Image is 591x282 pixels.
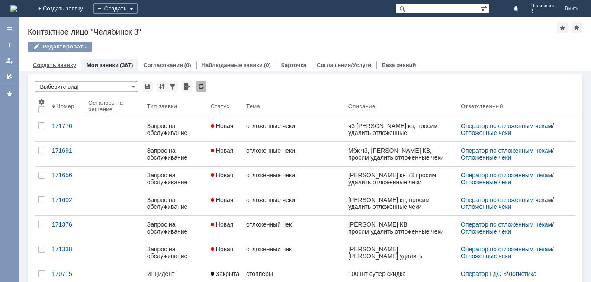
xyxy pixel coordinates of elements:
a: отложенные чеки [243,167,345,191]
a: Мои заявки [87,62,119,68]
div: 171376 [52,221,81,228]
img: logo [10,5,17,12]
a: Оператор ГДО 3 [461,270,507,277]
div: Экспорт списка [182,81,192,92]
div: Запрос на обслуживание [147,147,204,161]
a: Отложенные чеки [461,179,511,186]
a: Отложенные чеки [461,253,511,260]
div: стопперы [246,270,341,277]
th: Тема [243,95,345,117]
a: 171776 [48,117,85,141]
span: Закрыта [211,270,239,277]
a: Мои заявки [3,54,16,67]
a: 171691 [48,142,85,166]
div: Добавить в избранное [557,22,568,33]
a: отложенный чек [243,240,345,265]
a: База знаний [382,62,416,68]
div: отложенный чек [246,221,341,228]
th: Номер [48,95,85,117]
a: Карточка [281,62,306,68]
div: отложенный чек [246,246,341,253]
a: Новая [207,191,243,215]
span: Новая [211,196,234,203]
div: 171776 [52,122,81,129]
div: Ответственный [461,103,503,109]
div: Тип заявки [147,103,177,109]
div: Запрос на обслуживание [147,196,204,210]
div: отложенные чеки [246,172,341,179]
th: Осталось на решение [85,95,144,117]
a: Оператор по отложенным чекам [461,172,552,179]
span: Новая [211,221,234,228]
a: Оператор по отложенным чекам [461,122,552,129]
a: Запрос на обслуживание [144,191,207,215]
div: Создать [93,3,138,14]
span: 3 [531,9,555,14]
div: Обновлять список [196,81,206,92]
div: Запрос на обслуживание [147,221,204,235]
div: Запрос на обслуживание [147,246,204,260]
div: 171656 [52,172,81,179]
a: Новая [207,167,243,191]
div: 171691 [52,147,81,154]
div: / [461,221,565,235]
span: Новая [211,147,234,154]
a: Новая [207,142,243,166]
span: Челябинск [531,3,555,9]
span: Настройки [38,99,45,106]
span: Новая [211,122,234,129]
div: Запрос на обслуживание [147,172,204,186]
a: Соглашения/Услуги [317,62,371,68]
a: Запрос на обслуживание [144,216,207,240]
div: (0) [184,62,191,68]
a: Создать заявку [3,38,16,52]
a: Запрос на обслуживание [144,117,207,141]
div: отложенные чеки [246,147,341,154]
a: Перейти на домашнюю страницу [10,5,17,12]
span: Новая [211,246,234,253]
a: Оператор по отложенным чекам [461,147,552,154]
div: 171602 [52,196,81,203]
div: 171338 [52,246,81,253]
a: отложенные чеки [243,117,345,141]
div: 170715 [52,270,81,277]
a: отложенные чеки [243,142,345,166]
div: / [461,270,565,277]
th: Статус [207,95,243,117]
a: Запрос на обслуживание [144,142,207,166]
div: / [461,172,565,186]
div: Статус [211,103,229,109]
div: Номер [56,103,74,109]
div: Инцидент [147,270,204,277]
div: отложенные чеки [246,122,341,129]
div: Контактное лицо "Челябинск 3" [28,28,557,36]
a: Новая [207,117,243,141]
div: / [461,246,565,260]
a: Оператор по отложенным чекам [461,221,552,228]
a: 171376 [48,216,85,240]
a: Отложенные чеки [461,228,511,235]
a: Создать заявку [33,62,76,68]
div: отложенные чеки [246,196,341,203]
a: 171656 [48,167,85,191]
a: Оператор по отложенным чекам [461,196,552,203]
a: Согласования [143,62,183,68]
div: Запрос на обслуживание [147,122,204,136]
a: Наблюдаемые заявки [202,62,263,68]
a: 171602 [48,191,85,215]
div: Тема [246,103,260,109]
a: 171338 [48,240,85,265]
div: Описание [348,103,376,109]
div: Сделать домашней страницей [572,22,582,33]
a: Запрос на обслуживание [144,240,207,265]
a: Новая [207,240,243,265]
a: Оператор по отложенным чекам [461,246,552,253]
div: Осталось на решение [88,99,133,112]
th: Ответственный [457,95,569,117]
a: Мои согласования [3,69,16,83]
a: отложенный чек [243,216,345,240]
a: Отложенные чеки [461,203,511,210]
a: Отложенные чеки [461,129,511,136]
span: Новая [211,172,234,179]
div: (0) [264,62,271,68]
